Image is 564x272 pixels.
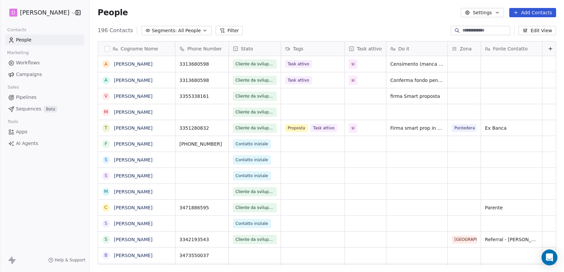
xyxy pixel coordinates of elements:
div: T [105,124,108,131]
span: Firma smart prop in corso + reinvestimento 26k di disinvestimento [390,125,443,131]
span: Cliente da sviluppare [235,236,274,243]
span: Tags [293,45,303,52]
a: Pipelines [5,92,84,103]
div: S [105,220,108,227]
div: B [104,252,108,259]
span: Beta [44,106,57,112]
span: Referral - [PERSON_NAME] [485,236,538,243]
span: Segments: [152,27,177,34]
span: Marketing [4,48,32,58]
span: [PHONE_NUMBER] [179,141,225,147]
div: Task attivo [345,41,386,56]
span: Censimento (manca certificato di nascita) + Conferma fondo pensione [390,61,443,67]
button: Settings [461,8,504,17]
span: 3313680598 [179,61,225,67]
a: [PERSON_NAME] [114,94,152,99]
span: Task attivo [311,124,337,132]
span: Ex Banca [485,125,538,131]
span: Help & Support [55,257,85,263]
div: C [104,204,108,211]
span: Do it [398,45,409,52]
a: Help & Support [48,257,85,263]
span: Contacts [4,25,29,35]
a: People [5,34,84,45]
button: D[PERSON_NAME] [8,7,71,18]
span: Sales [5,82,22,92]
div: F [105,140,107,147]
span: 3473550037 [179,252,225,259]
span: Cliente da sviluppare [235,93,274,100]
div: S [105,156,108,163]
span: Cliente da sviluppare [235,109,274,115]
a: Workflows [5,57,84,68]
span: si [351,125,355,131]
a: Apps [5,126,84,137]
a: [PERSON_NAME] [114,78,152,83]
span: Proposta [285,124,308,132]
a: [PERSON_NAME] [114,237,152,242]
span: Contatto iniziale [235,141,268,147]
span: Zona [460,45,472,52]
div: Open Intercom Messenger [541,249,557,265]
div: A [104,77,108,84]
span: Contatto iniziale [235,157,268,163]
span: Campaigns [16,71,42,78]
span: 3313680598 [179,77,225,84]
span: Cognome Nome [121,45,158,52]
span: D [12,9,15,16]
a: [PERSON_NAME] [114,125,152,131]
span: 3355338161 [179,93,225,100]
span: Phone Number [187,45,222,52]
button: Edit View [518,26,556,35]
span: Task attivo [357,45,382,52]
span: [GEOGRAPHIC_DATA] [452,236,477,243]
span: Cliente da sviluppare [235,188,274,195]
span: Pontedera [452,124,477,132]
span: Cliente da sviluppare [235,61,274,67]
span: 3351280832 [179,125,225,131]
a: [PERSON_NAME] [114,189,152,194]
a: [PERSON_NAME] [114,141,152,147]
span: Cliente da sviluppare [235,204,274,211]
a: [PERSON_NAME] [114,253,152,258]
span: Pipelines [16,94,37,101]
span: Stato [241,45,253,52]
a: Campaigns [5,69,84,80]
span: Fonte Contatto [493,45,527,52]
span: si [351,77,355,84]
a: [PERSON_NAME] [114,157,152,163]
span: 196 Contacts [98,27,133,34]
div: M [104,108,108,115]
span: 3471886595 [179,204,225,211]
div: Zona [448,41,481,56]
a: [PERSON_NAME] [114,109,152,115]
a: AI Agents [5,138,84,149]
span: Sequences [16,105,41,112]
span: si [351,61,355,67]
span: Task attivo [285,60,312,68]
a: [PERSON_NAME] [114,205,152,210]
div: M [104,188,108,195]
span: Parente [485,204,538,211]
a: [PERSON_NAME] [114,173,152,178]
div: Tags [281,41,344,56]
div: A [104,61,108,68]
span: Cliente da sviluppare [235,125,274,131]
span: Task attivo [285,76,312,84]
span: Workflows [16,59,40,66]
span: 3342193543 [179,236,225,243]
button: Add Contacts [509,8,556,17]
span: Conferma fondo pensione [390,77,443,84]
span: People [98,8,128,18]
div: Phone Number [175,41,229,56]
div: S [105,236,108,243]
span: AI Agents [16,140,38,147]
a: [PERSON_NAME] [114,61,152,67]
button: Filter [216,26,243,35]
div: V [104,93,108,100]
span: People [16,36,32,43]
div: Do it [386,41,447,56]
span: Contatto iniziale [235,172,268,179]
div: Fonte Contatto [481,41,542,56]
span: Contatto iniziale [235,220,268,227]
